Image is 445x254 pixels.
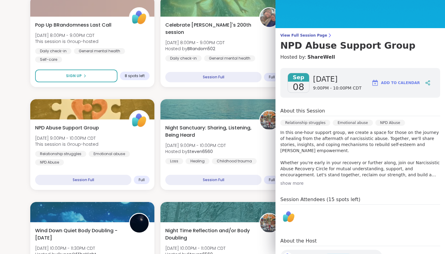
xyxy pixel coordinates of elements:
[35,21,111,29] span: Pop Up BRandomness Last Call
[165,21,252,36] span: Celebrate [PERSON_NAME]'s 200th session
[165,46,225,52] span: Hosted by
[333,120,373,126] div: Emotional abuse
[35,48,71,54] div: Daily check-in
[280,40,440,51] h3: NPD Abuse Support Group
[187,148,213,155] b: Steven6560
[280,196,440,205] h4: Session Attendees (15 spots left)
[35,124,99,132] span: NPD Abuse Support Group
[35,245,96,251] span: [DATE] 10:00PM - 11:30PM CDT
[165,40,225,46] span: [DATE] 8:00PM - 9:00PM CDT
[381,80,420,86] span: Add to Calendar
[204,55,255,61] div: General mental health
[139,177,145,182] span: Full
[186,158,209,164] div: Healing
[280,54,440,61] h4: Hosted by:
[165,55,202,61] div: Daily check-in
[369,76,423,90] button: Add to Calendar
[371,79,379,86] img: ShareWell Logomark
[165,124,252,139] span: Night Sanctuary: Sharing, Listening, Being Heard
[66,73,82,79] span: Sign Up
[35,175,131,185] div: Session Full
[375,120,405,126] div: NPD Abuse
[280,129,440,178] p: In this one-hour support group, we create a space for those on the journey of healing from the af...
[260,8,279,27] img: BRandom502
[165,158,183,164] div: Loss
[260,214,279,233] img: Steven6560
[280,237,440,246] h4: About the Host
[165,148,226,155] span: Hosted by
[89,151,130,157] div: Emotional abuse
[269,75,275,80] span: Full
[130,214,149,233] img: QueenOfTheNight
[130,111,149,130] img: ShareWell
[35,57,62,63] div: Self-care
[35,151,86,157] div: Relationship struggles
[280,107,325,115] h4: About this Session
[269,177,275,182] span: Full
[280,208,297,225] a: ShareWell
[187,46,215,52] b: BRandom502
[35,38,98,44] span: This session is Group-hosted
[35,141,98,147] span: This session is Group-hosted
[165,142,226,148] span: [DATE] 9:00PM - 10:00PM CDT
[74,48,125,54] div: General mental health
[280,120,330,126] div: Relationship struggles
[35,135,98,141] span: [DATE] 9:00PM - 10:00PM CDT
[35,70,117,82] button: Sign Up
[293,82,304,93] span: 08
[212,158,257,164] div: Childhood trauma
[165,175,262,185] div: Session Full
[280,33,440,38] span: View Full Session Page
[260,111,279,130] img: Steven6560
[288,73,309,82] span: Sep
[35,159,64,165] div: NPD Abuse
[125,73,145,78] span: 8 spots left
[313,74,361,84] span: [DATE]
[280,180,440,186] div: show more
[307,54,335,61] a: ShareWell
[280,33,440,51] a: View Full Session PageNPD Abuse Support Group
[165,227,252,242] span: Night Time Reflection and/or Body Doubling
[165,245,226,251] span: [DATE] 10:00PM - 11:00PM CDT
[130,8,149,27] img: ShareWell
[35,32,98,38] span: [DATE] 8:00PM - 9:00PM CDT
[313,85,361,91] span: 9:00PM - 10:00PM CDT
[35,227,122,242] span: Wind Down Quiet Body Doubling - [DATE]
[281,209,296,224] img: ShareWell
[165,72,262,82] div: Session Full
